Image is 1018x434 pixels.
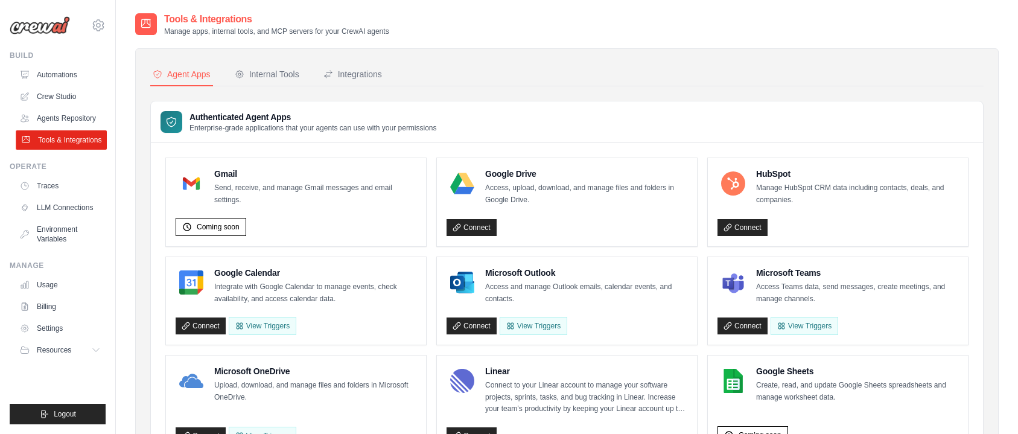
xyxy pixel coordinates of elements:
p: Access Teams data, send messages, create meetings, and manage channels. [756,281,958,305]
p: Send, receive, and manage Gmail messages and email settings. [214,182,416,206]
span: Resources [37,345,71,355]
div: Agent Apps [153,68,211,80]
div: Manage [10,261,106,270]
h4: Microsoft Outlook [485,267,687,279]
h4: Gmail [214,168,416,180]
a: Settings [14,319,106,338]
img: Google Calendar Logo [179,270,203,295]
a: Connect [717,318,768,334]
p: Enterprise-grade applications that your agents can use with your permissions [189,123,437,133]
img: Microsoft Teams Logo [721,270,745,295]
p: Manage apps, internal tools, and MCP servers for your CrewAI agents [164,27,389,36]
h4: Microsoft OneDrive [214,365,416,377]
a: Automations [14,65,106,85]
div: Integrations [323,68,382,80]
h4: Google Drive [485,168,687,180]
img: Gmail Logo [179,171,203,196]
button: Internal Tools [232,63,302,86]
p: Access, upload, download, and manage files and folders in Google Drive. [485,182,687,206]
div: Operate [10,162,106,171]
a: Crew Studio [14,87,106,106]
span: Coming soon [197,222,240,232]
a: Billing [14,297,106,316]
h4: HubSpot [756,168,958,180]
p: Integrate with Google Calendar to manage events, check availability, and access calendar data. [214,281,416,305]
p: Access and manage Outlook emails, calendar events, and contacts. [485,281,687,305]
a: Traces [14,176,106,196]
p: Manage HubSpot CRM data including contacts, deals, and companies. [756,182,958,206]
h4: Microsoft Teams [756,267,958,279]
: View Triggers [500,317,567,335]
button: View Triggers [229,317,296,335]
a: Connect [447,219,497,236]
p: Create, read, and update Google Sheets spreadsheets and manage worksheet data. [756,380,958,403]
button: Integrations [321,63,384,86]
button: Resources [14,340,106,360]
a: Connect [447,318,497,334]
img: Microsoft OneDrive Logo [179,369,203,393]
img: Microsoft Outlook Logo [450,270,474,295]
p: Upload, download, and manage files and folders in Microsoft OneDrive. [214,380,416,403]
a: LLM Connections [14,198,106,217]
a: Usage [14,275,106,295]
img: HubSpot Logo [721,171,745,196]
p: Connect to your Linear account to manage your software projects, sprints, tasks, and bug tracking... [485,380,687,415]
h4: Linear [485,365,687,377]
img: Google Drive Logo [450,171,474,196]
h3: Authenticated Agent Apps [189,111,437,123]
button: Agent Apps [150,63,213,86]
h4: Google Sheets [756,365,958,377]
button: Logout [10,404,106,424]
div: Internal Tools [235,68,299,80]
img: Google Sheets Logo [721,369,745,393]
h2: Tools & Integrations [164,12,389,27]
a: Environment Variables [14,220,106,249]
img: Logo [10,16,70,34]
a: Tools & Integrations [16,130,107,150]
div: Build [10,51,106,60]
img: Linear Logo [450,369,474,393]
: View Triggers [771,317,838,335]
h4: Google Calendar [214,267,416,279]
a: Agents Repository [14,109,106,128]
a: Connect [176,318,226,334]
span: Logout [54,409,76,419]
a: Connect [717,219,768,236]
